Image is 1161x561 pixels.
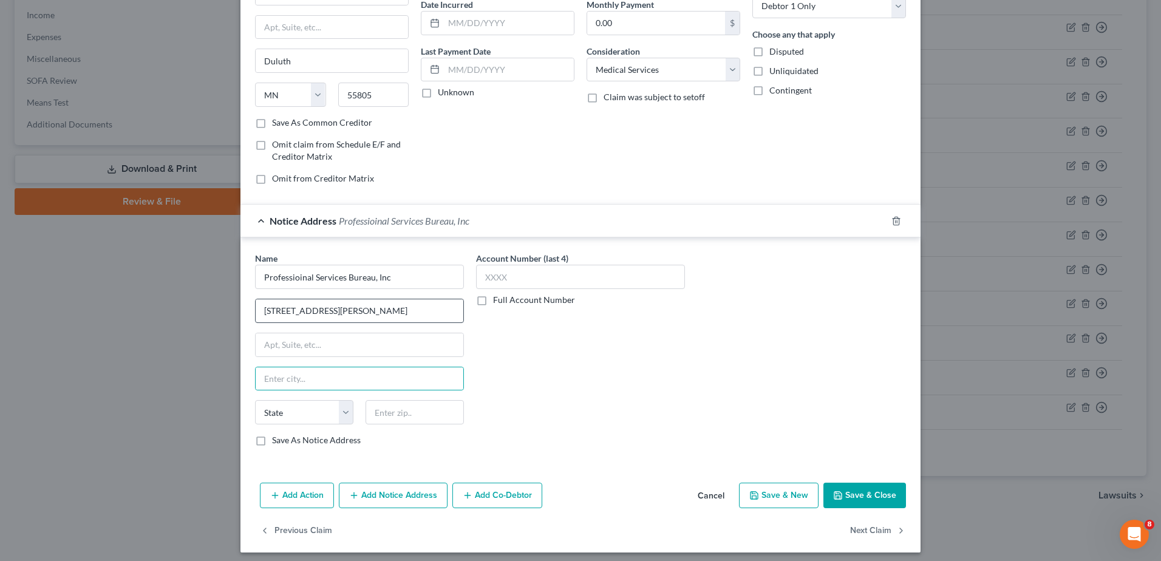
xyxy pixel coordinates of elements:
[476,252,568,265] label: Account Number (last 4)
[260,518,332,543] button: Previous Claim
[587,12,725,35] input: 0.00
[260,483,334,508] button: Add Action
[270,215,336,226] span: Notice Address
[272,434,361,446] label: Save As Notice Address
[421,45,491,58] label: Last Payment Date
[272,173,374,183] span: Omit from Creditor Matrix
[338,83,409,107] input: Enter zip...
[1120,520,1149,549] iframe: Intercom live chat
[688,484,734,508] button: Cancel
[452,483,542,508] button: Add Co-Debtor
[256,367,463,390] input: Enter city...
[823,483,906,508] button: Save & Close
[587,45,640,58] label: Consideration
[604,92,705,102] span: Claim was subject to setoff
[255,253,277,263] span: Name
[444,58,574,81] input: MM/DD/YYYY
[255,265,464,289] input: Search by name...
[272,139,401,161] span: Omit claim from Schedule E/F and Creditor Matrix
[1145,520,1154,529] span: 8
[256,49,408,72] input: Enter city...
[444,12,574,35] input: MM/DD/YYYY
[272,117,372,129] label: Save As Common Creditor
[476,265,685,289] input: XXXX
[256,333,463,356] input: Apt, Suite, etc...
[752,28,835,41] label: Choose any that apply
[725,12,740,35] div: $
[769,66,819,76] span: Unliquidated
[339,483,448,508] button: Add Notice Address
[739,483,819,508] button: Save & New
[769,46,804,56] span: Disputed
[256,299,463,322] input: Enter address...
[850,518,906,543] button: Next Claim
[256,16,408,39] input: Apt, Suite, etc...
[438,86,474,98] label: Unknown
[769,85,812,95] span: Contingent
[366,400,464,424] input: Enter zip..
[339,215,469,226] span: Professioinal Services Bureau, Inc
[493,294,575,306] label: Full Account Number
